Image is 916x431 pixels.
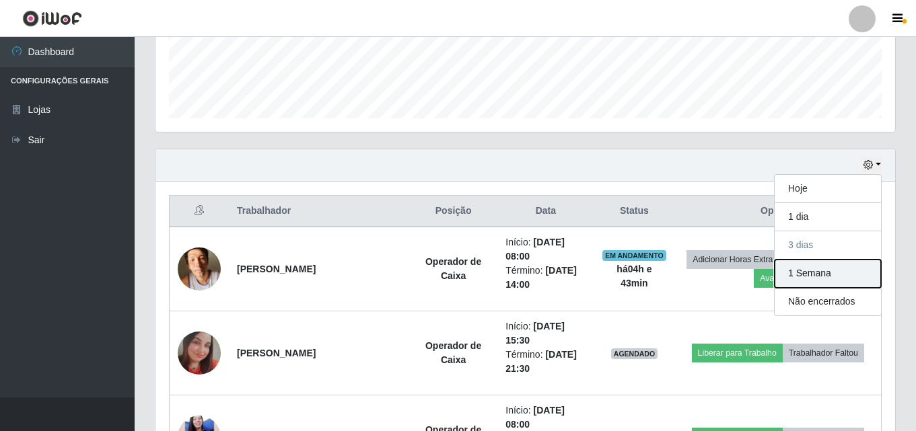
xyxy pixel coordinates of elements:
[594,196,674,227] th: Status
[775,203,881,231] button: 1 dia
[692,344,783,362] button: Liberar para Trabalho
[497,196,594,227] th: Data
[505,237,565,262] time: [DATE] 08:00
[425,256,481,281] strong: Operador de Caixa
[178,331,221,375] img: 1749572349295.jpeg
[237,348,316,358] strong: [PERSON_NAME]
[505,348,586,376] li: Término:
[505,235,586,264] li: Início:
[229,196,409,227] th: Trabalhador
[674,196,881,227] th: Opções
[178,240,221,297] img: 1705784966406.jpeg
[505,319,586,348] li: Início:
[505,405,565,430] time: [DATE] 08:00
[425,340,481,365] strong: Operador de Caixa
[775,175,881,203] button: Hoje
[409,196,497,227] th: Posição
[783,344,864,362] button: Trabalhador Faltou
[686,250,779,269] button: Adicionar Horas Extra
[775,288,881,315] button: Não encerrados
[22,10,82,27] img: CoreUI Logo
[616,264,651,288] strong: há 04 h e 43 min
[775,260,881,288] button: 1 Semana
[611,348,658,359] span: AGENDADO
[754,269,802,288] button: Avaliação
[237,264,316,274] strong: [PERSON_NAME]
[505,264,586,292] li: Término:
[602,250,666,261] span: EM ANDAMENTO
[505,321,565,346] time: [DATE] 15:30
[775,231,881,260] button: 3 dias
